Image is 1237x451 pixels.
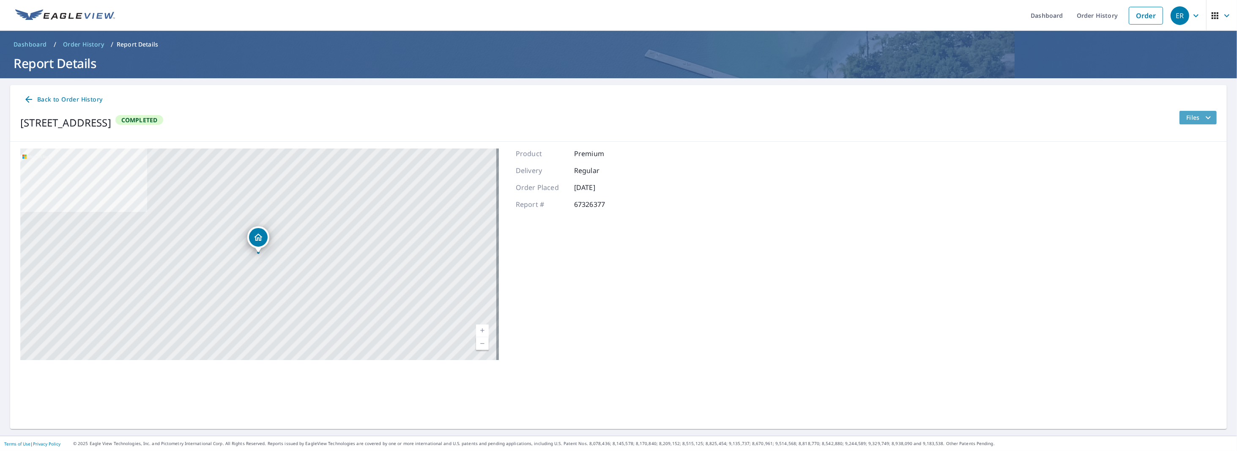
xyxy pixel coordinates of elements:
span: Dashboard [14,40,47,49]
p: Delivery [516,165,567,176]
a: Back to Order History [20,92,106,107]
p: Premium [574,148,625,159]
a: Dashboard [10,38,50,51]
a: Current Level 17, Zoom In [476,324,489,337]
p: © 2025 Eagle View Technologies, Inc. and Pictometry International Corp. All Rights Reserved. Repo... [73,440,1233,447]
p: Regular [574,165,625,176]
h1: Report Details [10,55,1227,72]
a: Privacy Policy [33,441,60,447]
button: filesDropdownBtn-67326377 [1179,111,1217,124]
p: Report Details [117,40,158,49]
span: Completed [116,116,163,124]
li: / [54,39,56,49]
li: / [111,39,113,49]
div: Dropped pin, building 1, Residential property, 1503 N Matter Park Rd Marion, IN 46952 [247,226,269,253]
div: ER [1171,6,1189,25]
span: Files [1186,113,1213,123]
a: Order History [60,38,107,51]
div: [STREET_ADDRESS] [20,115,111,130]
p: Report # [516,199,567,209]
p: | [4,441,60,446]
a: Current Level 17, Zoom Out [476,337,489,350]
span: Back to Order History [24,94,102,105]
span: Order History [63,40,104,49]
a: Terms of Use [4,441,30,447]
p: [DATE] [574,182,625,192]
a: Order [1129,7,1163,25]
p: Product [516,148,567,159]
nav: breadcrumb [10,38,1227,51]
p: Order Placed [516,182,567,192]
img: EV Logo [15,9,115,22]
p: 67326377 [574,199,625,209]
